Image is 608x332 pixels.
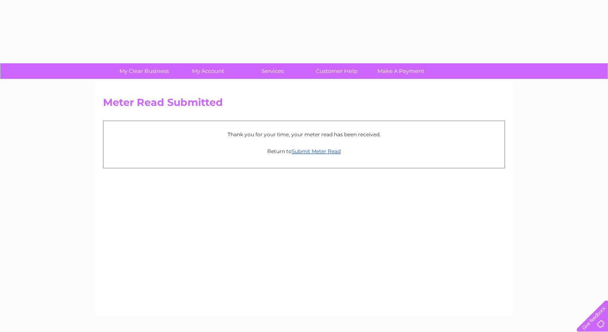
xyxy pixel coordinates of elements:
a: Submit Meter Read [292,148,341,154]
h2: Meter Read Submitted [103,97,505,113]
a: Make A Payment [366,63,436,79]
p: Return to [108,147,500,155]
a: My Account [174,63,243,79]
a: Customer Help [302,63,372,79]
a: Services [238,63,307,79]
p: Thank you for your time, your meter read has been received. [108,130,500,138]
a: My Clear Business [109,63,179,79]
